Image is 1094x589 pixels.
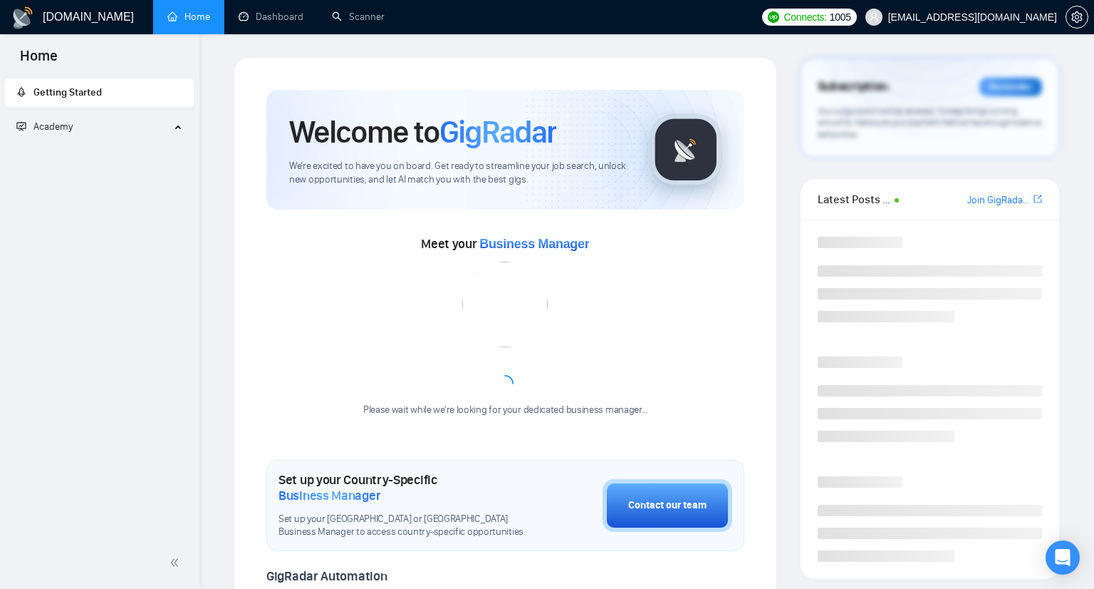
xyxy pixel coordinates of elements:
[979,78,1042,96] div: Reminder
[9,46,69,76] span: Home
[266,568,387,584] span: GigRadar Automation
[239,11,303,23] a: dashboardDashboard
[830,9,851,25] span: 1005
[16,121,73,133] span: Academy
[1046,541,1080,575] div: Open Intercom Messenger
[289,113,556,151] h1: Welcome to
[869,12,879,22] span: user
[967,193,1031,208] a: Join GigRadar Slack Community
[421,236,589,252] span: Meet your
[16,121,26,131] span: fund-projection-screen
[33,121,73,133] span: Academy
[5,78,194,107] li: Getting Started
[818,75,888,99] span: Subscription
[439,113,556,151] span: GigRadar
[1066,11,1088,23] span: setting
[768,11,779,23] img: upwork-logo.png
[16,87,26,97] span: rocket
[278,513,531,540] span: Set up your [GEOGRAPHIC_DATA] or [GEOGRAPHIC_DATA] Business Manager to access country-specific op...
[1066,6,1088,29] button: setting
[170,555,184,570] span: double-left
[278,472,531,503] h1: Set up your Country-Specific
[1033,193,1042,206] a: export
[818,190,890,208] span: Latest Posts from the GigRadar Community
[628,498,707,513] div: Contact our team
[289,160,627,187] span: We're excited to have you on board. Get ready to streamline your job search, unlock new opportuni...
[494,373,516,396] span: loading
[355,404,656,417] div: Please wait while we're looking for your dedicated business manager...
[11,6,34,29] img: logo
[479,237,589,251] span: Business Manager
[650,114,721,185] img: gigradar-logo.png
[462,262,548,347] img: error
[1066,11,1088,23] a: setting
[332,11,385,23] a: searchScanner
[603,479,732,532] button: Contact our team
[1033,193,1042,205] span: export
[33,86,102,98] span: Getting Started
[167,11,210,23] a: homeHome
[278,488,380,503] span: Business Manager
[818,106,1041,140] span: Your subscription will be renewed. To keep things running smoothly, make sure your payment method...
[783,9,826,25] span: Connects:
